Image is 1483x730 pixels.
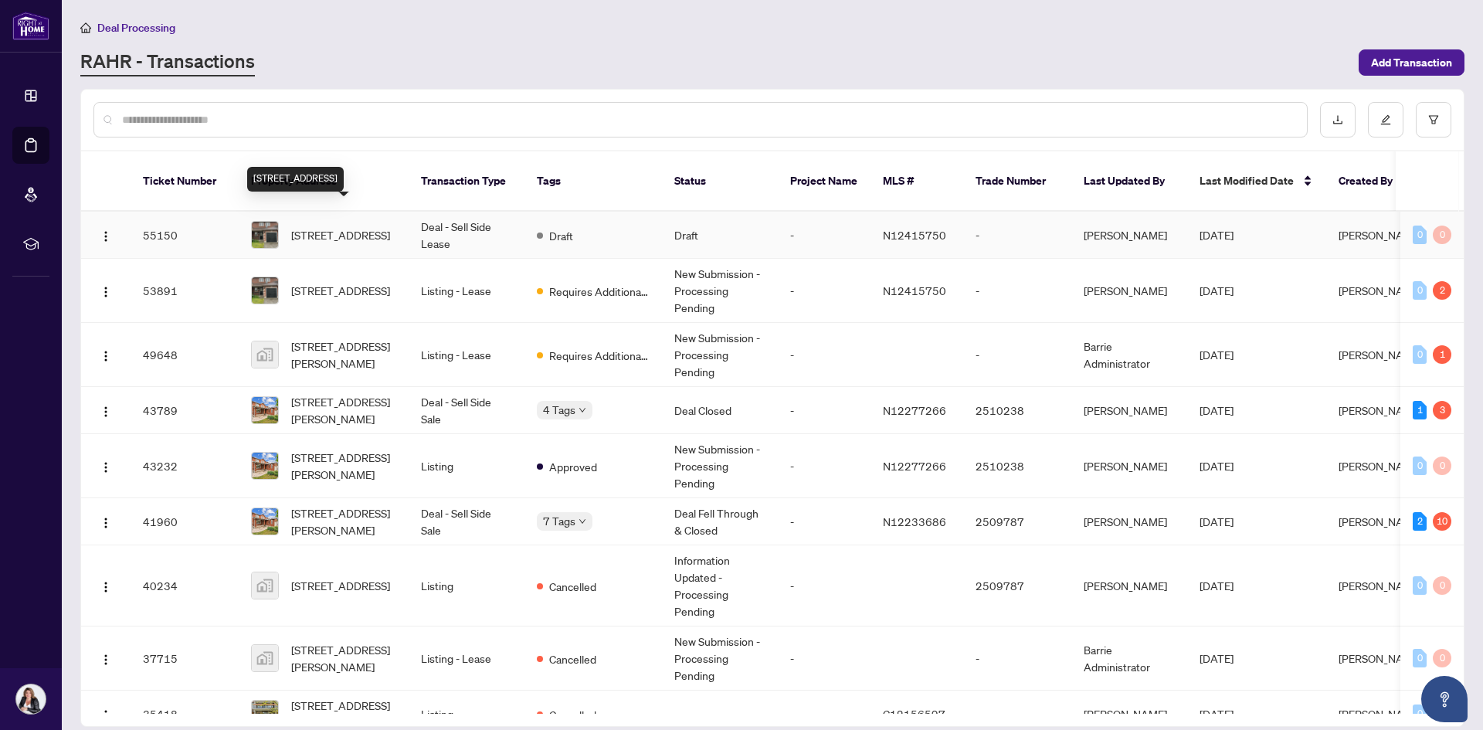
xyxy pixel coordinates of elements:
div: 0 [1413,345,1427,364]
td: 49648 [131,323,239,387]
img: thumbnail-img [252,701,278,727]
span: [PERSON_NAME] [1339,651,1422,665]
td: - [778,212,870,259]
img: Profile Icon [16,684,46,714]
img: Logo [100,581,112,593]
span: [STREET_ADDRESS] [291,282,390,299]
span: [STREET_ADDRESS][PERSON_NAME] [291,393,396,427]
td: [PERSON_NAME] [1071,545,1187,626]
button: Logo [93,278,118,303]
img: Logo [100,654,112,666]
img: Logo [100,350,112,362]
th: Transaction Type [409,151,524,212]
td: 2510238 [963,434,1071,498]
th: Project Name [778,151,870,212]
span: download [1332,114,1343,125]
span: N12277266 [883,459,946,473]
span: down [579,518,586,525]
th: Created By [1326,151,1419,212]
span: [DATE] [1200,707,1234,721]
td: 41960 [131,498,239,545]
span: Requires Additional Docs [549,283,650,300]
span: [DATE] [1200,228,1234,242]
div: 0 [1433,576,1451,595]
td: Barrie Administrator [1071,323,1187,387]
span: [PERSON_NAME] [1339,459,1422,473]
td: 43232 [131,434,239,498]
div: 0 [1413,226,1427,244]
span: Cancelled [549,706,596,723]
span: Cancelled [549,578,596,595]
td: [PERSON_NAME] [1071,498,1187,545]
div: 0 [1433,457,1451,475]
img: thumbnail-img [252,397,278,423]
td: Listing - Lease [409,259,524,323]
td: New Submission - Processing Pending [662,323,778,387]
span: 7 Tags [543,512,575,530]
th: MLS # [870,151,963,212]
td: Deal - Sell Side Sale [409,498,524,545]
th: Property Address [239,151,409,212]
span: [PERSON_NAME] [1339,348,1422,362]
button: Logo [93,398,118,423]
button: Logo [93,509,118,534]
span: N12233686 [883,514,946,528]
td: 55150 [131,212,239,259]
td: New Submission - Processing Pending [662,259,778,323]
td: - [963,626,1071,691]
td: - [778,323,870,387]
td: - [778,626,870,691]
div: 2 [1413,512,1427,531]
td: 53891 [131,259,239,323]
span: [DATE] [1200,459,1234,473]
span: 4 Tags [543,401,575,419]
div: 1 [1433,345,1451,364]
span: Approved [549,458,597,475]
button: Logo [93,701,118,726]
th: Tags [524,151,662,212]
td: Information Updated - Processing Pending [662,545,778,626]
td: - [778,545,870,626]
span: Add Transaction [1371,50,1452,75]
th: Last Updated By [1071,151,1187,212]
button: edit [1368,102,1403,138]
span: filter [1428,114,1439,125]
td: 2509787 [963,498,1071,545]
button: download [1320,102,1356,138]
td: Draft [662,212,778,259]
span: [STREET_ADDRESS] [291,577,390,594]
span: [STREET_ADDRESS][PERSON_NAME] [291,504,396,538]
td: - [778,387,870,434]
img: thumbnail-img [252,277,278,304]
th: Trade Number [963,151,1071,212]
span: [STREET_ADDRESS][PERSON_NAME] [291,449,396,483]
button: Logo [93,222,118,247]
span: [PERSON_NAME] [1339,284,1422,297]
span: [PERSON_NAME] [1339,579,1422,592]
button: Logo [93,342,118,367]
td: - [778,434,870,498]
div: 0 [1433,649,1451,667]
td: [PERSON_NAME] [1071,387,1187,434]
img: thumbnail-img [252,645,278,671]
td: [PERSON_NAME] [1071,434,1187,498]
td: [PERSON_NAME] [1071,212,1187,259]
span: [STREET_ADDRESS][PERSON_NAME] [291,338,396,372]
div: [STREET_ADDRESS] [247,167,344,192]
td: New Submission - Processing Pending [662,434,778,498]
span: [DATE] [1200,651,1234,665]
span: [DATE] [1200,403,1234,417]
button: filter [1416,102,1451,138]
td: Listing [409,434,524,498]
div: 0 [1413,649,1427,667]
td: 37715 [131,626,239,691]
span: N12415750 [883,284,946,297]
div: 0 [1413,576,1427,595]
td: Deal Fell Through & Closed [662,498,778,545]
th: Status [662,151,778,212]
td: Listing - Lease [409,626,524,691]
td: [PERSON_NAME] [1071,259,1187,323]
img: Logo [100,286,112,298]
div: 2 [1433,281,1451,300]
td: - [963,259,1071,323]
